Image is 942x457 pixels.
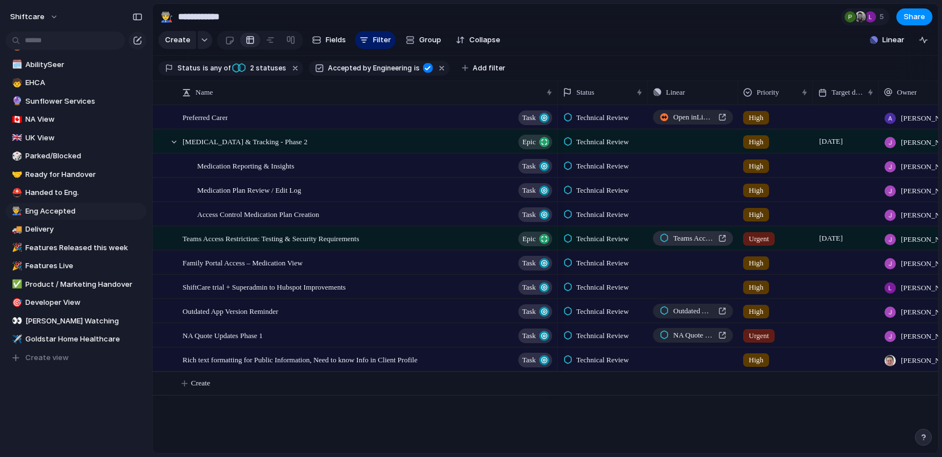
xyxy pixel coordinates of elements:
span: Accepted by Engineering [328,63,412,73]
button: Group [400,31,447,49]
button: Task [518,329,552,343]
span: Technical Review [576,161,629,172]
button: Task [518,353,552,367]
a: 🤝Ready for Handover [6,166,146,183]
span: Teams Access Restriction: Testing & Security Requirements [673,233,714,244]
button: 🇬🇧 [10,132,21,144]
span: Task [522,352,536,368]
button: 🔮 [10,96,21,107]
a: 🔮Sunflower Services [6,93,146,110]
button: Linear [865,32,909,48]
a: 🇨🇦NA View [6,111,146,128]
span: Technical Review [576,209,629,220]
span: Outdated App Version Reminder [673,305,714,317]
div: 🧒EHCA [6,74,146,91]
span: Teams Access Restriction: Testing & Security Requirements [183,232,359,245]
a: 🎉Features Live [6,258,146,274]
button: Fields [308,31,350,49]
button: Task [518,110,552,125]
span: Task [522,110,536,126]
span: High [749,209,763,220]
span: any of [208,63,230,73]
a: ✅Product / Marketing Handover [6,276,146,293]
div: 🗓️AbilitySeer [6,56,146,73]
button: Task [518,256,552,270]
button: Task [518,280,552,295]
span: [PERSON_NAME] Watching [25,316,143,327]
span: High [749,354,763,366]
span: Eng Accepted [25,206,143,217]
button: 🧒 [10,77,21,88]
span: High [749,258,763,269]
a: 👨‍🏭Eng Accepted [6,203,146,220]
div: 👀 [12,314,20,327]
span: Task [522,255,536,271]
span: Technical Review [576,233,629,245]
span: ShiftCare trial + Superadmin to Hubspot Improvements [183,280,346,293]
span: [MEDICAL_DATA] & Tracking - Phase 2 [183,135,308,148]
div: 🧒 [12,77,20,90]
button: 🎲 [10,150,21,162]
span: Create [165,34,190,46]
a: Open inLinear [653,110,733,125]
a: 🎯Developer View [6,294,146,311]
a: 🇬🇧UK View [6,130,146,147]
button: Share [896,8,932,25]
span: Access Control Medication Plan Creation [197,207,319,220]
span: [DATE] [816,135,846,148]
div: 👨‍🏭 [161,9,173,24]
span: 2 [247,64,256,72]
div: ⛑️ [12,187,20,199]
span: Add filter [473,63,505,73]
div: 👨‍🏭 [12,205,20,218]
button: Collapse [451,31,505,49]
button: Create view [6,349,146,366]
span: Create view [25,352,69,363]
div: ✈️Goldstar Home Healthcare [6,331,146,348]
div: 🎯 [12,296,20,309]
span: NA Quote Updates Phase 1 [183,329,263,341]
span: Technical Review [576,306,629,317]
a: NA Quote Updates Phase 1 [653,328,733,343]
span: statuses [247,63,286,73]
span: Ready for Handover [25,169,143,180]
button: 🎉 [10,260,21,272]
span: Linear [666,87,685,98]
span: High [749,112,763,123]
button: 🔮 [10,41,21,52]
button: Epic [518,135,552,149]
button: 🇨🇦 [10,114,21,125]
span: Developer View [25,297,143,308]
button: Task [518,207,552,222]
span: Technical Review [576,185,629,196]
a: 👀[PERSON_NAME] Watching [6,313,146,330]
div: 🎉 [12,241,20,254]
span: High [749,161,763,172]
span: High [749,306,763,317]
span: Product / Marketing Handover [25,279,143,290]
span: Sunflower Services [25,96,143,107]
span: High [749,185,763,196]
button: 👀 [10,316,21,327]
span: Name [195,87,213,98]
span: Task [522,279,536,295]
span: Medication Reporting & Insights [197,159,294,172]
button: Add filter [455,60,512,76]
button: Task [518,183,552,198]
div: 🤝 [12,168,20,181]
span: Parked/Blocked [25,150,143,162]
button: 🚚 [10,224,21,235]
span: High [749,282,763,293]
button: 🎉 [10,242,21,254]
button: 2 statuses [232,62,288,74]
span: Priority [757,87,779,98]
span: Rich text formatting for Public Information, Need to know Info in Client Profile [183,353,417,366]
a: 🚚Delivery [6,221,146,238]
button: ⛑️ [10,187,21,198]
